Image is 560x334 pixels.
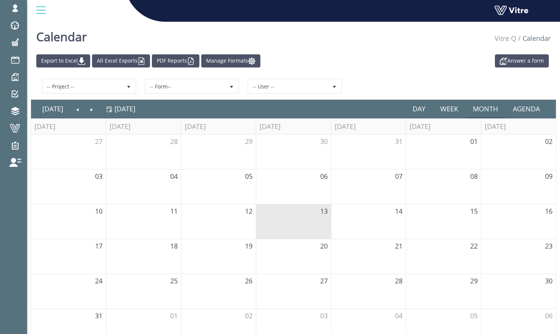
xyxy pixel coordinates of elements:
[95,137,102,146] span: 27
[545,241,553,250] span: 23
[395,172,403,181] span: 07
[170,137,178,146] span: 28
[170,241,178,250] span: 18
[470,276,478,285] span: 29
[395,137,403,146] span: 31
[545,276,553,285] span: 30
[320,311,328,320] span: 03
[181,118,256,135] th: [DATE]
[545,172,553,181] span: 09
[470,311,478,320] span: 05
[320,241,328,250] span: 20
[320,137,328,146] span: 30
[395,311,403,320] span: 04
[106,100,135,117] a: [DATE]
[95,241,102,250] span: 17
[495,34,516,43] a: Vitre Q
[85,100,99,117] a: Next
[395,241,403,250] span: 21
[36,19,87,51] h1: Calendar
[405,100,433,117] a: Day
[245,311,253,320] span: 02
[248,79,328,93] span: -- User --
[500,57,507,65] img: appointment_white2.png
[466,100,506,117] a: Month
[152,54,199,67] a: PDF Reports
[43,79,122,93] span: -- Project --
[545,137,553,146] span: 02
[320,207,328,216] span: 13
[95,172,102,181] span: 03
[187,57,195,65] img: cal_pdf.png
[92,54,150,67] a: All Excel Exports
[36,54,90,67] a: Export to Excel
[516,34,551,43] li: Calendar
[31,118,106,135] th: [DATE]
[245,137,253,146] span: 29
[201,54,260,67] a: Manage Formats
[470,207,478,216] span: 15
[248,57,255,65] img: cal_settings.png
[545,311,553,320] span: 06
[245,241,253,250] span: 19
[505,100,547,117] a: Agenda
[170,172,178,181] span: 04
[225,79,238,93] span: select
[170,311,178,320] span: 01
[146,79,225,93] span: -- Form--
[470,137,478,146] span: 01
[245,207,253,216] span: 12
[78,57,85,65] img: cal_download.png
[95,276,102,285] span: 24
[95,311,102,320] span: 31
[114,104,135,113] span: [DATE]
[328,79,341,93] span: select
[320,276,328,285] span: 27
[481,118,556,135] th: [DATE]
[406,118,481,135] th: [DATE]
[433,100,466,117] a: Week
[35,100,71,117] a: [DATE]
[122,79,135,93] span: select
[545,207,553,216] span: 16
[170,276,178,285] span: 25
[331,118,406,135] th: [DATE]
[470,241,478,250] span: 22
[170,207,178,216] span: 11
[495,54,549,67] a: Answer a form
[470,172,478,181] span: 08
[395,207,403,216] span: 14
[256,118,331,135] th: [DATE]
[106,118,181,135] th: [DATE]
[395,276,403,285] span: 28
[138,57,145,65] img: cal_excel.png
[245,276,253,285] span: 26
[320,172,328,181] span: 06
[95,207,102,216] span: 10
[71,100,85,117] a: Previous
[245,172,253,181] span: 05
